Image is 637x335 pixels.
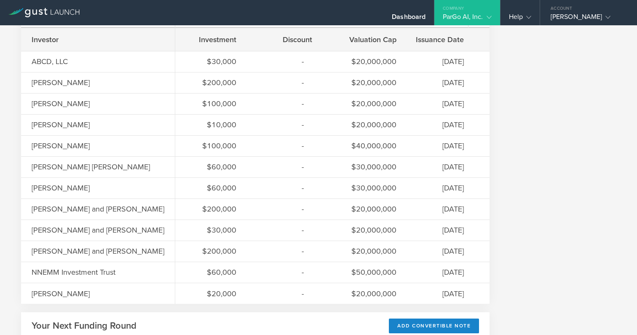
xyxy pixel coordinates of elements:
div: - [257,288,312,299]
div: [PERSON_NAME] [PERSON_NAME] [32,161,150,172]
div: $30,000,000 [333,161,396,172]
div: [DATE] [418,225,464,236]
div: [PERSON_NAME] [32,77,116,88]
div: [PERSON_NAME] [32,182,116,193]
div: $20,000 [186,288,236,299]
h2: Your Next Funding Round [32,320,136,332]
div: $60,000 [186,182,236,193]
div: $200,000 [186,246,236,257]
div: $60,000 [186,161,236,172]
div: [DATE] [418,119,464,130]
div: $200,000 [186,77,236,88]
div: $30,000 [186,56,236,67]
div: $10,000 [186,119,236,130]
div: Issuance Date [418,34,464,45]
div: [DATE] [418,56,464,67]
div: $20,000,000 [333,204,396,214]
div: [DATE] [418,161,464,172]
div: $20,000,000 [333,56,396,67]
div: ABCD, LLC [32,56,116,67]
div: [PERSON_NAME] [551,13,622,25]
div: - [257,267,312,278]
div: $200,000 [186,204,236,214]
div: ParGo AI, Inc. [443,13,491,25]
div: Investor [32,34,116,45]
div: [DATE] [418,267,464,278]
div: Help [509,13,531,25]
div: Discount [257,34,312,45]
div: - [257,140,312,151]
div: [PERSON_NAME] [32,98,116,109]
div: [PERSON_NAME] [32,140,116,151]
div: - [257,161,312,172]
div: Valuation Cap [333,34,396,45]
div: [DATE] [418,77,464,88]
div: [DATE] [418,140,464,151]
div: [PERSON_NAME] [32,119,116,130]
div: $100,000 [186,98,236,109]
div: $50,000,000 [333,267,396,278]
div: NNEMM Investment Trust [32,267,116,278]
div: [DATE] [418,98,464,109]
div: Dashboard [392,13,426,25]
div: [PERSON_NAME] and [PERSON_NAME] [32,246,164,257]
div: $20,000,000 [333,225,396,236]
div: - [257,119,312,130]
div: $40,000,000 [333,140,396,151]
div: [DATE] [418,182,464,193]
div: - [257,182,312,193]
div: [PERSON_NAME] and [PERSON_NAME] [32,225,164,236]
div: [DATE] [418,246,464,257]
div: [DATE] [418,288,464,299]
div: - [257,225,312,236]
div: $20,000,000 [333,119,396,130]
div: $20,000,000 [333,98,396,109]
div: - [257,204,312,214]
div: $100,000 [186,140,236,151]
div: [PERSON_NAME] [32,288,116,299]
div: $30,000 [186,225,236,236]
div: $20,000,000 [333,288,396,299]
div: $20,000,000 [333,246,396,257]
div: $20,000,000 [333,77,396,88]
div: Add Convertible Note [389,319,479,333]
div: $60,000 [186,267,236,278]
div: $30,000,000 [333,182,396,193]
div: - [257,98,312,109]
div: - [257,246,312,257]
div: [PERSON_NAME] and [PERSON_NAME] [32,204,164,214]
div: Investment [186,34,236,45]
div: - [257,56,312,67]
div: [DATE] [418,204,464,214]
div: - [257,77,312,88]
